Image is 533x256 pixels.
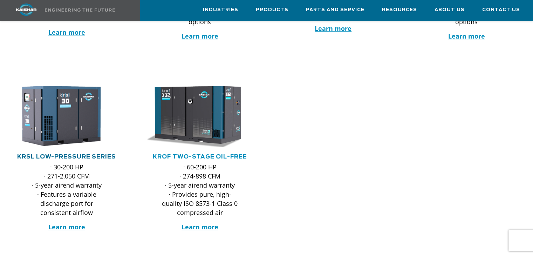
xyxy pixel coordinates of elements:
a: Contact Us [482,0,520,19]
a: Learn more [48,223,85,231]
a: KROF TWO-STAGE OIL-FREE [153,154,247,160]
span: Industries [203,6,238,14]
a: Industries [203,0,238,19]
a: Learn more [182,32,218,40]
a: Learn more [448,32,485,40]
a: Parts and Service [306,0,364,19]
a: Products [256,0,288,19]
img: krsl30 [6,84,117,148]
a: Learn more [48,28,85,36]
a: Learn more [182,223,218,231]
img: krof132 [139,84,250,148]
a: KRSL Low-Pressure Series [17,154,116,160]
p: · 60-200 HP · 274-898 CFM · 5-year airend warranty · Provides pure, high-quality ISO 8573-1 Class... [158,162,241,217]
div: krof132 [144,84,255,148]
span: About Us [435,6,465,14]
a: Resources [382,0,417,19]
img: Engineering the future [45,8,115,12]
span: Products [256,6,288,14]
span: Resources [382,6,417,14]
p: · 30-200 HP · 271-2,050 CFM · 5-year airend warranty · Features a variable discharge port for con... [25,162,108,217]
a: Learn more [315,24,351,33]
span: Parts and Service [306,6,364,14]
div: krsl30 [11,84,122,148]
a: About Us [435,0,465,19]
span: Contact Us [482,6,520,14]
